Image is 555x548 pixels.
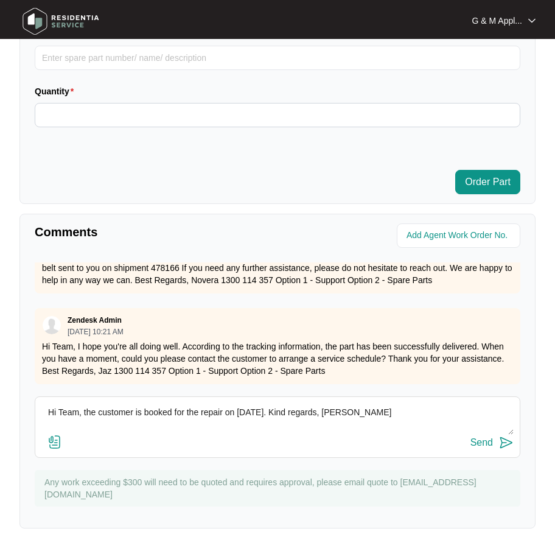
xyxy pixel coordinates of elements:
[41,403,514,435] textarea: Hi Team, the customer is booked for the repair on [DATE]. Kind regards, [PERSON_NAME]
[499,435,514,450] img: send-icon.svg
[472,15,522,27] p: G & M Appl...
[470,435,514,451] button: Send
[470,437,493,448] div: Send
[43,316,61,334] img: user.svg
[18,3,103,40] img: residentia service logo
[455,170,520,194] button: Order Part
[407,228,513,243] input: Add Agent Work Order No.
[44,476,514,501] p: Any work exceeding $300 will need to be quoted and requires approval, please email quote to [EMAI...
[35,46,520,70] input: Part Details
[35,85,79,97] label: Quantity
[42,262,513,286] p: belt sent to you on shipment 478166 If you need any further assistance, please do not hesitate to...
[47,435,62,449] img: file-attachment-doc.svg
[42,340,513,377] p: Hi Team, I hope you're all doing well. According to the tracking information, the part has been s...
[68,315,122,325] p: Zendesk Admin
[465,175,511,189] span: Order Part
[35,104,520,127] input: Quantity
[528,18,536,24] img: dropdown arrow
[68,328,124,335] p: [DATE] 10:21 AM
[35,223,269,241] p: Comments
